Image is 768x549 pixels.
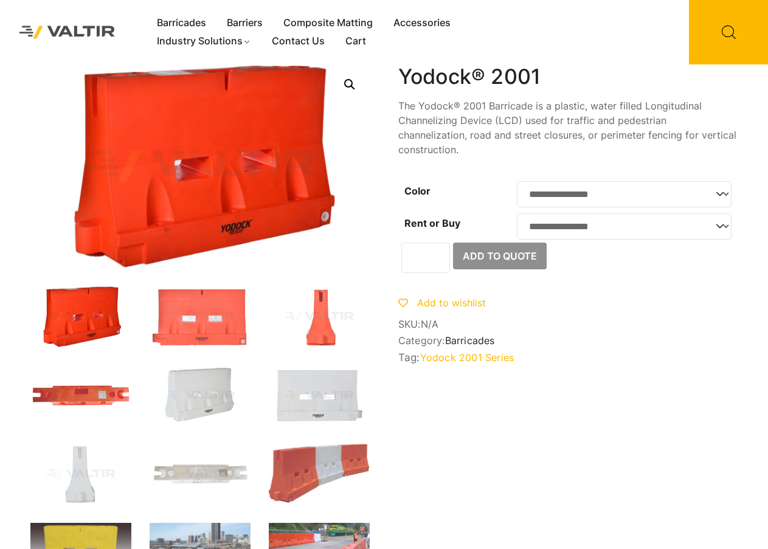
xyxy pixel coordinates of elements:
[404,185,431,197] label: Color
[30,286,131,347] img: 2001_Org_3Q-1.jpg
[150,365,251,426] img: 2001_Nat_3Q-1.jpg
[335,32,376,50] a: Cart
[404,217,460,229] label: Rent or Buy
[269,444,370,502] img: yodock-2001-barrier-7.jpg
[398,64,738,89] h1: Yodock® 2001
[147,14,216,32] a: Barricades
[453,243,547,269] button: Add to Quote
[401,243,450,273] input: Product quantity
[150,444,251,505] img: 2001_Nat_Top.jpg
[398,319,738,330] span: SKU:
[445,334,495,347] a: Barricades
[30,365,131,426] img: 2001_Org_Top.jpg
[261,32,335,50] a: Contact Us
[269,365,370,426] img: 2001_Nat_Front.jpg
[398,351,738,364] span: Tag:
[383,14,461,32] a: Accessories
[421,318,439,330] span: N/A
[30,444,131,505] img: 2001_Nat_Side.jpg
[417,297,486,309] span: Add to wishlist
[269,286,370,347] img: 2001_Org_Side.jpg
[9,16,125,49] img: Valtir Rentals
[216,14,273,32] a: Barriers
[420,351,514,364] a: Yodock 2001 Series
[398,297,486,309] a: Add to wishlist
[150,286,251,347] img: 2001_Org_Front.jpg
[398,98,738,157] p: The Yodock® 2001 Barricade is a plastic, water filled Longitudinal Channelizing Device (LCD) used...
[147,32,261,50] a: Industry Solutions
[370,64,709,268] img: 2001_Org_Front
[273,14,383,32] a: Composite Matting
[398,335,738,347] span: Category:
